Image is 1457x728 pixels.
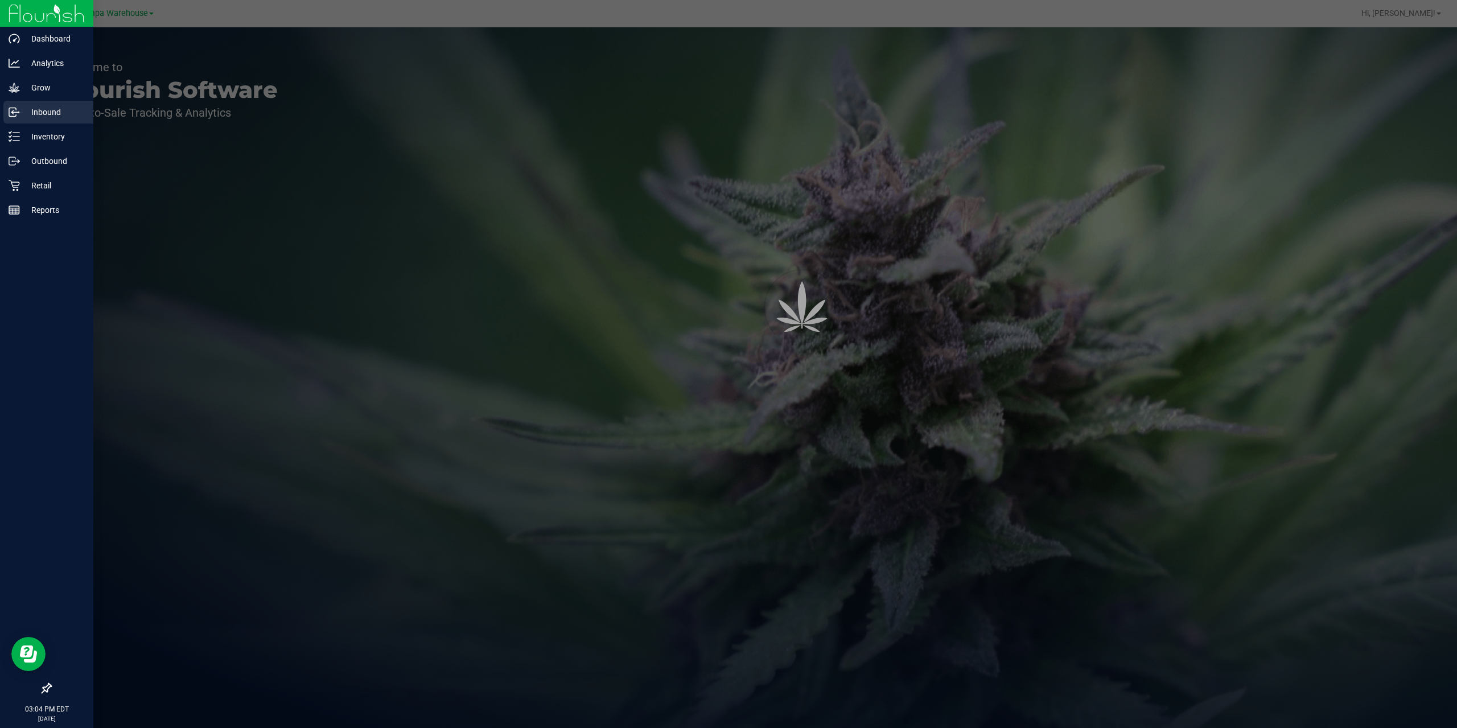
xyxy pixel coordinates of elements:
[9,57,20,69] inline-svg: Analytics
[9,82,20,93] inline-svg: Grow
[5,704,88,714] p: 03:04 PM EDT
[20,81,88,94] p: Grow
[9,155,20,167] inline-svg: Outbound
[20,32,88,46] p: Dashboard
[11,637,46,671] iframe: Resource center
[9,180,20,191] inline-svg: Retail
[20,130,88,143] p: Inventory
[9,33,20,44] inline-svg: Dashboard
[20,154,88,168] p: Outbound
[20,105,88,119] p: Inbound
[9,106,20,118] inline-svg: Inbound
[20,179,88,192] p: Retail
[9,131,20,142] inline-svg: Inventory
[20,203,88,217] p: Reports
[5,714,88,723] p: [DATE]
[9,204,20,216] inline-svg: Reports
[20,56,88,70] p: Analytics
